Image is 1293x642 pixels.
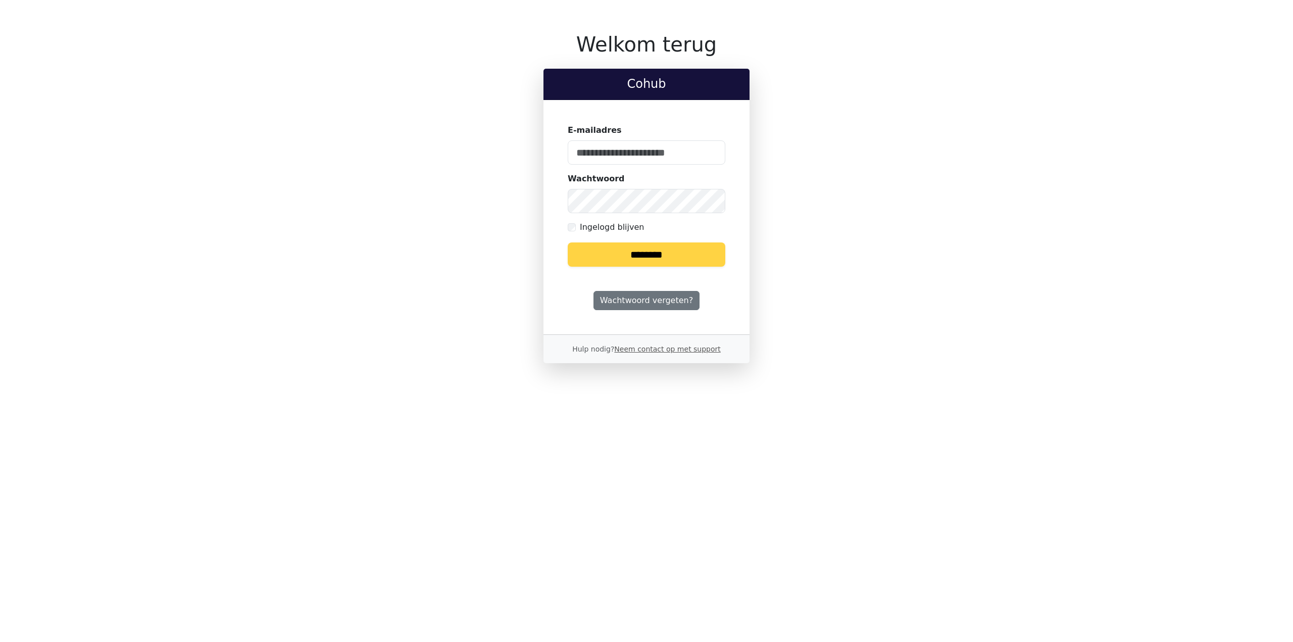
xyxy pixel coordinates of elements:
label: Ingelogd blijven [580,221,644,233]
a: Wachtwoord vergeten? [593,291,700,310]
label: E-mailadres [568,124,622,136]
small: Hulp nodig? [572,345,721,353]
a: Neem contact op met support [614,345,720,353]
h1: Welkom terug [543,32,750,57]
label: Wachtwoord [568,173,625,185]
h2: Cohub [552,77,741,91]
